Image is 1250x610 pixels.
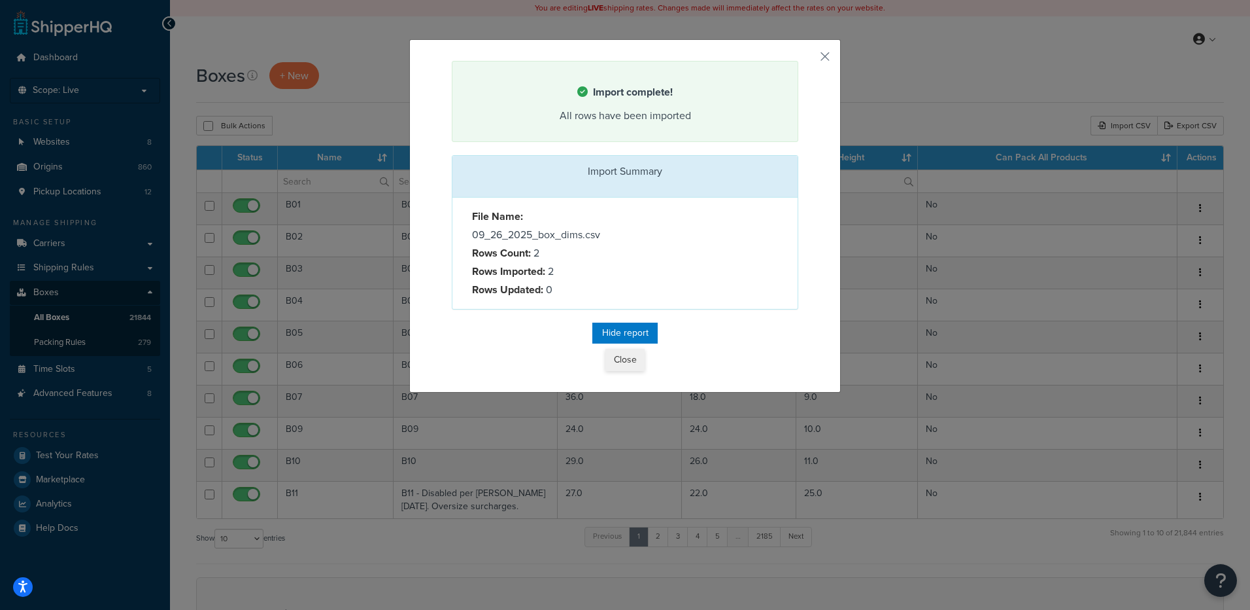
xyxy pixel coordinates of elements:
h3: Import Summary [462,166,788,177]
strong: File Name: [472,209,523,224]
strong: Rows Imported: [472,264,545,279]
div: All rows have been imported [469,107,781,125]
button: Close [605,349,645,371]
h4: Import complete! [469,84,781,100]
strong: Rows Count: [472,245,531,260]
strong: Rows Updated: [472,282,543,297]
div: 09_26_2025_box_dims.csv 2 2 0 [462,207,625,299]
button: Hide report [592,323,658,344]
